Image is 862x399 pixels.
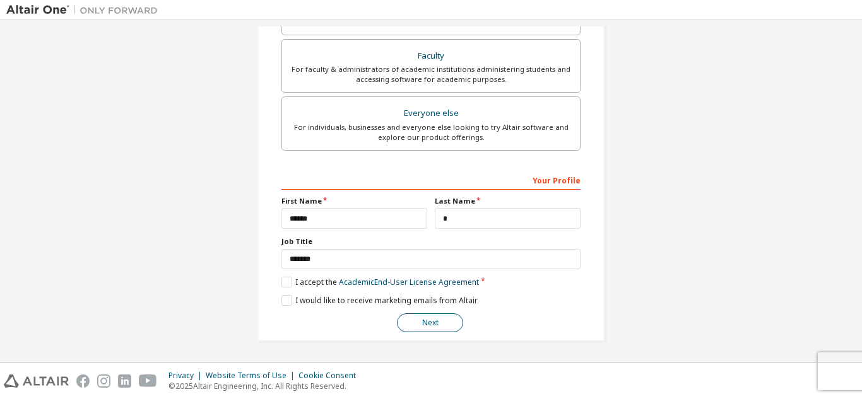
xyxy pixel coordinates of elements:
[298,371,363,381] div: Cookie Consent
[435,196,581,206] label: Last Name
[118,374,131,388] img: linkedin.svg
[281,196,427,206] label: First Name
[290,64,572,84] div: For faculty & administrators of academic institutions administering students and accessing softwa...
[168,381,363,391] p: © 2025 Altair Engineering, Inc. All Rights Reserved.
[290,122,572,142] div: For individuals, businesses and everyone else looking to try Altair software and explore our prod...
[290,47,572,65] div: Faculty
[4,374,69,388] img: altair_logo.svg
[281,277,479,287] label: I accept the
[97,374,110,388] img: instagram.svg
[206,371,298,381] div: Website Terms of Use
[281,295,478,306] label: I would like to receive marketing emails from Altair
[76,374,90,388] img: facebook.svg
[281,170,581,190] div: Your Profile
[397,313,463,332] button: Next
[290,105,572,122] div: Everyone else
[139,374,157,388] img: youtube.svg
[6,4,164,16] img: Altair One
[339,277,479,287] a: Academic End-User License Agreement
[281,236,581,246] label: Job Title
[168,371,206,381] div: Privacy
